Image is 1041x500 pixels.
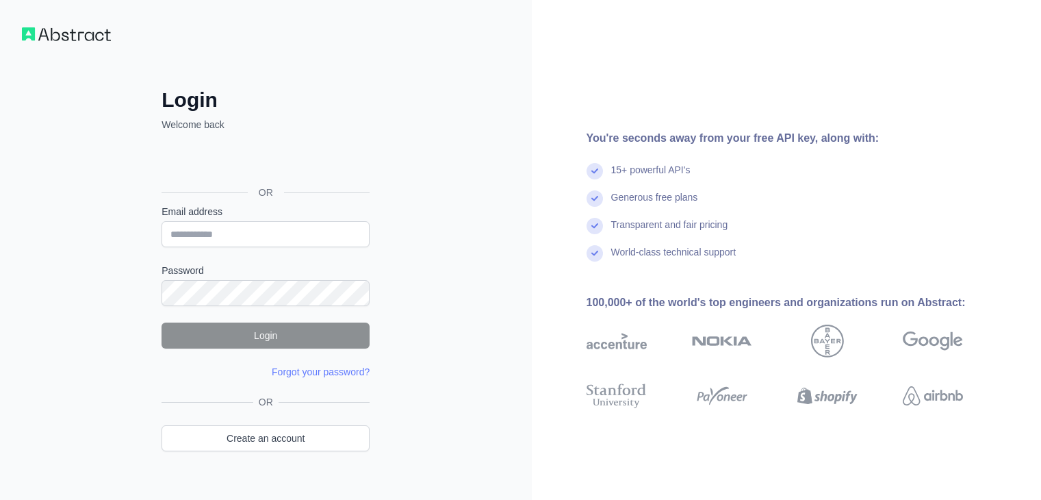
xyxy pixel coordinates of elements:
[692,325,752,358] img: nokia
[587,381,647,411] img: stanford university
[162,264,370,277] label: Password
[155,147,374,177] iframe: Кнопка "Увійти через Google"
[587,190,603,207] img: check mark
[253,395,279,409] span: OR
[587,218,603,234] img: check mark
[162,425,370,451] a: Create an account
[611,218,728,245] div: Transparent and fair pricing
[272,366,370,377] a: Forgot your password?
[797,381,858,411] img: shopify
[587,325,647,358] img: accenture
[162,88,370,112] h2: Login
[587,163,603,179] img: check mark
[587,295,1007,311] div: 100,000+ of the world's top engineers and organizations run on Abstract:
[611,245,736,273] div: World-class technical support
[611,190,698,218] div: Generous free plans
[22,27,111,41] img: Workflow
[587,245,603,262] img: check mark
[587,130,1007,147] div: You're seconds away from your free API key, along with:
[903,381,963,411] img: airbnb
[248,186,284,199] span: OR
[611,163,691,190] div: 15+ powerful API's
[811,325,844,358] img: bayer
[162,118,370,132] p: Welcome back
[692,381,752,411] img: payoneer
[162,323,370,349] button: Login
[903,325,963,358] img: google
[162,205,370,218] label: Email address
